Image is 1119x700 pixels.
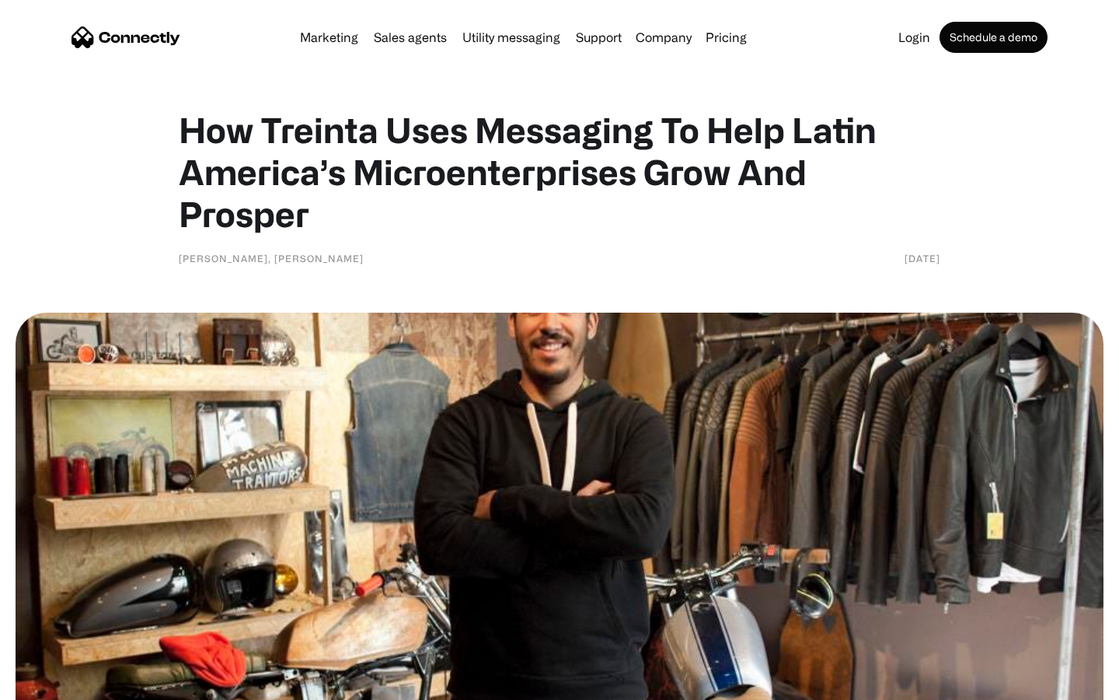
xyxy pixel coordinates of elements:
a: Pricing [699,31,753,44]
aside: Language selected: English [16,673,93,695]
h1: How Treinta Uses Messaging To Help Latin America’s Microenterprises Grow And Prosper [179,109,940,235]
a: Login [892,31,936,44]
a: Sales agents [368,31,453,44]
ul: Language list [31,673,93,695]
a: Schedule a demo [939,22,1048,53]
div: [PERSON_NAME], [PERSON_NAME] [179,250,364,266]
div: Company [636,26,692,48]
div: [DATE] [905,250,940,266]
a: Marketing [294,31,364,44]
a: Utility messaging [456,31,566,44]
a: Support [570,31,628,44]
